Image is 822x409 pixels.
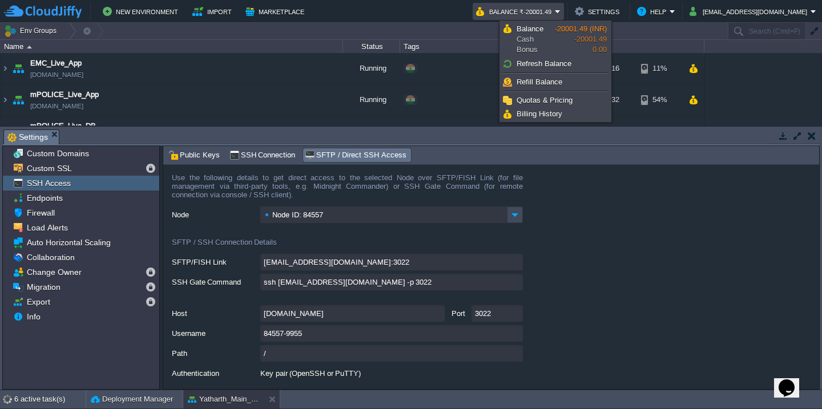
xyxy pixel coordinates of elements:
label: SSH Gate Command [172,274,259,288]
a: Custom SSL [25,163,74,173]
button: Yatharth_Main_NMC [188,394,260,405]
a: Migration [25,282,62,292]
button: Balance ₹-20001.49 [476,5,555,18]
a: Export [25,297,52,307]
a: mPOLICE_Live_DB [30,120,96,132]
span: Refresh Balance [517,59,571,68]
div: Running [343,84,400,115]
button: Settings [575,5,623,18]
a: Refill Balance [501,76,610,88]
div: 6 active task(s) [14,390,86,408]
div: Refer to the for additional details. [172,385,523,405]
div: Key pair (OpenSSH or PuTTY) [260,365,523,382]
img: CloudJiffy [4,5,82,19]
a: EMC_Live_App [30,58,82,69]
label: Host [172,305,259,319]
span: -20001.49 0.00 [555,25,607,54]
div: Tags [401,40,582,53]
a: Billing History [501,108,610,120]
img: AMDAwAAAACH5BAEAAAAALAAAAAABAAEAAAICRAEAOw== [10,53,26,84]
label: Node [172,206,259,221]
a: Endpoints [25,193,65,203]
label: Username [172,325,259,339]
div: Use the following details to get direct access to the selected Node over SFTP/FISH Link (for file... [172,173,523,206]
button: Deployment Manager [91,394,173,405]
label: Port [448,305,469,319]
a: mPOLICE_Live_App [30,89,99,100]
a: Firewall [25,208,57,218]
img: AMDAwAAAACH5BAEAAAAALAAAAAABAAEAAAICRAEAOw== [10,84,26,115]
span: Cash Bonus [517,24,555,55]
span: -20001.49 (INR) [555,25,607,33]
a: Auto Horizontal Scaling [25,237,112,248]
div: 54% [641,84,678,115]
label: SFTP/FISH Link [172,254,259,268]
a: [DOMAIN_NAME] [30,100,83,112]
a: BalanceCashBonus-20001.49 (INR)-20001.490.00 [501,22,610,56]
div: Running [343,116,400,147]
span: SFTP / Direct SSH Access [305,149,406,161]
button: Env Groups [4,23,61,39]
label: Path [172,345,259,359]
span: Settings [7,130,48,144]
a: Quotas & Pricing [501,94,610,107]
button: Help [637,5,670,18]
div: Name [1,40,342,53]
a: [DOMAIN_NAME] [30,69,83,80]
span: Refill Balance [517,78,562,86]
label: Authentication [172,365,259,379]
span: Billing History [517,110,562,118]
img: AMDAwAAAACH5BAEAAAAALAAAAAABAAEAAAICRAEAOw== [1,84,10,115]
div: SFTP / SSH Connection Details [172,226,523,254]
div: 11% [641,53,678,84]
a: SSH Access [25,178,72,188]
span: Balance [517,25,543,33]
a: Change Owner [25,267,83,277]
iframe: chat widget [774,363,811,398]
button: [EMAIL_ADDRESS][DOMAIN_NAME] [690,5,811,18]
a: Info [25,311,42,322]
div: Status [344,40,400,53]
a: Collaboration [25,252,76,262]
a: Custom Domains [25,148,91,159]
button: New Environment [103,5,182,18]
a: Refresh Balance [501,58,610,70]
img: AMDAwAAAACH5BAEAAAAALAAAAAABAAEAAAICRAEAOw== [1,116,10,147]
img: AMDAwAAAACH5BAEAAAAALAAAAAABAAEAAAICRAEAOw== [27,46,32,48]
button: Import [192,5,235,18]
span: SSH Connection [229,149,296,161]
button: Marketplace [245,5,308,18]
span: Public Keys [168,149,220,161]
div: 34% [641,116,678,147]
img: AMDAwAAAACH5BAEAAAAALAAAAAABAAEAAAICRAEAOw== [1,53,10,84]
img: AMDAwAAAACH5BAEAAAAALAAAAAABAAEAAAICRAEAOw== [10,116,26,147]
div: Running [343,53,400,84]
div: Usage [583,40,704,53]
span: Quotas & Pricing [517,96,573,104]
a: Load Alerts [25,222,70,233]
